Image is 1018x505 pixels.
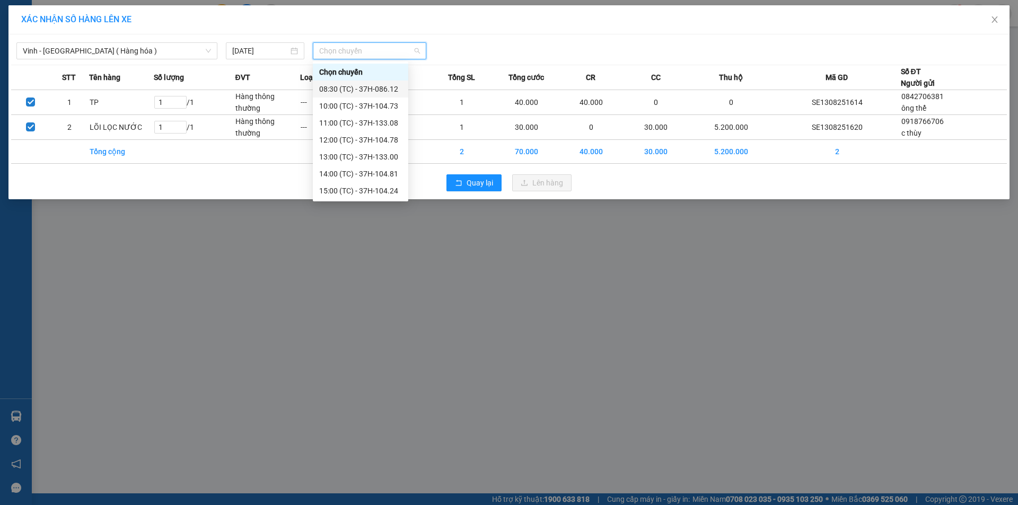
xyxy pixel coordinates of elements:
[980,5,1010,35] button: Close
[319,66,402,78] div: Chọn chuyến
[826,72,848,83] span: Mã GD
[319,151,402,163] div: 13:00 (TC) - 37H-133.00
[319,185,402,197] div: 15:00 (TC) - 37H-104.24
[586,72,595,83] span: CR
[448,72,475,83] span: Tổng SL
[46,75,132,86] strong: PHIẾU GỬI HÀNG
[319,117,402,129] div: 11:00 (TC) - 37H-133.08
[559,140,624,164] td: 40.000
[901,92,944,101] span: 0842706381
[89,72,120,83] span: Tên hàng
[455,179,462,188] span: rollback
[235,90,300,115] td: Hàng thông thường
[494,90,559,115] td: 40.000
[901,117,944,126] span: 0918766706
[23,43,211,59] span: Vinh - Hà Nội ( Hàng hóa )
[232,45,288,57] input: 13/08/2025
[774,140,900,164] td: 2
[139,58,200,69] span: SE1308251620
[559,115,624,140] td: 0
[429,140,494,164] td: 2
[50,115,89,140] td: 2
[624,90,688,115] td: 0
[467,177,493,189] span: Quay lại
[901,66,935,89] div: Số ĐT Người gửi
[901,129,922,137] span: c thùy
[429,115,494,140] td: 1
[300,115,365,140] td: ---
[508,72,544,83] span: Tổng cước
[559,90,624,115] td: 40.000
[50,8,127,43] strong: CHUYỂN PHÁT NHANH AN PHÚ QUÝ
[624,140,688,164] td: 30.000
[774,115,900,140] td: SE1308251620
[319,43,420,59] span: Chọn chuyến
[235,72,250,83] span: ĐVT
[494,115,559,140] td: 30.000
[319,168,402,180] div: 14:00 (TC) - 37H-104.81
[624,115,688,140] td: 30.000
[154,115,235,140] td: / 1
[154,72,184,83] span: Số lượng
[688,115,774,140] td: 5.200.000
[429,90,494,115] td: 1
[446,174,502,191] button: rollbackQuay lại
[154,90,235,115] td: / 1
[313,64,408,81] div: Chọn chuyến
[319,134,402,146] div: 12:00 (TC) - 37H-104.78
[21,14,131,24] span: XÁC NHẬN SỐ HÀNG LÊN XE
[901,104,926,112] span: ông thể
[235,115,300,140] td: Hàng thông thường
[319,83,402,95] div: 08:30 (TC) - 37H-086.12
[89,90,154,115] td: TP
[494,140,559,164] td: 70.000
[512,174,572,191] button: uploadLên hàng
[774,90,900,115] td: SE1308251614
[6,32,39,84] img: logo
[688,90,774,115] td: 0
[719,72,743,83] span: Thu hộ
[62,72,76,83] span: STT
[300,72,334,83] span: Loại hàng
[688,140,774,164] td: 5.200.000
[89,140,154,164] td: Tổng cộng
[89,115,154,140] td: LÕI LỌC NƯỚC
[50,90,89,115] td: 1
[300,90,365,115] td: ---
[651,72,661,83] span: CC
[990,15,999,24] span: close
[45,45,131,73] span: [GEOGRAPHIC_DATA], [GEOGRAPHIC_DATA] ↔ [GEOGRAPHIC_DATA]
[319,100,402,112] div: 10:00 (TC) - 37H-104.73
